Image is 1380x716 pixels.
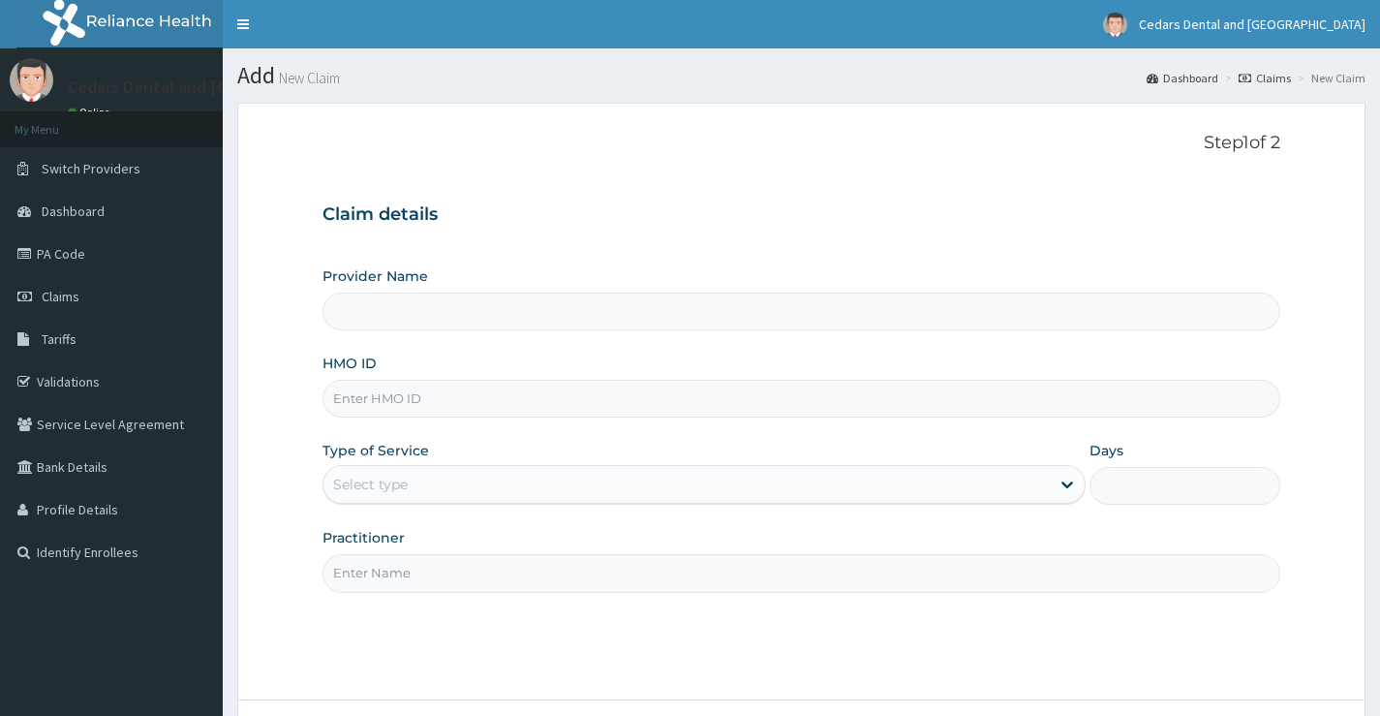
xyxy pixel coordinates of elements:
[333,475,408,494] div: Select type
[42,288,79,305] span: Claims
[322,554,1280,592] input: Enter Name
[1139,16,1365,33] span: Cedars Dental and [GEOGRAPHIC_DATA]
[1103,13,1127,37] img: User Image
[1293,70,1365,86] li: New Claim
[1089,441,1123,460] label: Days
[42,202,105,220] span: Dashboard
[68,78,370,96] p: Cedars Dental and [GEOGRAPHIC_DATA]
[322,133,1280,154] p: Step 1 of 2
[42,330,77,348] span: Tariffs
[1147,70,1218,86] a: Dashboard
[322,204,1280,226] h3: Claim details
[1239,70,1291,86] a: Claims
[322,354,377,373] label: HMO ID
[322,528,405,547] label: Practitioner
[68,106,114,119] a: Online
[322,441,429,460] label: Type of Service
[10,58,53,102] img: User Image
[237,63,1365,88] h1: Add
[275,71,340,85] small: New Claim
[322,380,1280,418] input: Enter HMO ID
[322,266,428,286] label: Provider Name
[42,160,140,177] span: Switch Providers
